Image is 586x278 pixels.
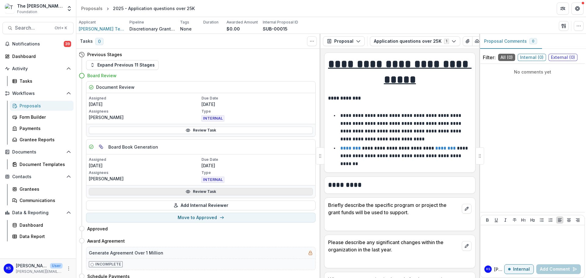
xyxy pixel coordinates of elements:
p: Duration [203,20,219,25]
p: Applicant [79,20,96,25]
a: Tasks [10,76,74,86]
button: Toggle View Cancelled Tasks [307,36,317,46]
button: More [65,265,72,272]
p: Internal [513,267,530,272]
p: Type [201,109,313,114]
div: Proposals [20,103,69,109]
div: Kate Sorestad [6,266,11,270]
a: Payments [10,123,74,133]
span: INTERNAL [201,177,224,183]
p: [PERSON_NAME][EMAIL_ADDRESS][DOMAIN_NAME] [16,269,63,274]
span: 0 [532,39,534,43]
p: [PERSON_NAME] [16,262,48,269]
h4: Board Review [87,72,117,79]
button: Open Data & Reporting [2,208,74,218]
p: Assignees [89,109,200,114]
button: Underline [493,216,500,224]
button: Align Center [565,216,573,224]
button: Internal [504,264,534,274]
p: [PERSON_NAME] [89,114,200,121]
p: Type [201,170,313,175]
span: Data & Reporting [12,210,64,215]
p: [PERSON_NAME] [494,266,504,273]
a: Form Builder [10,112,74,122]
p: Tags [180,20,189,25]
h3: Tasks [80,39,93,44]
p: Incomplete [95,262,121,267]
button: Strike [511,216,518,224]
button: Application questions over 25K1 [370,36,460,46]
div: Form Builder [20,114,69,120]
span: 39 [64,41,71,47]
p: Due Date [201,96,313,101]
div: Tasks [20,78,69,84]
a: Grantee Reports [10,135,74,145]
div: Proposals [81,5,103,12]
button: Expand Previous 11 Stages [86,60,159,70]
a: Proposals [10,101,74,111]
button: edit [462,241,472,251]
p: Discretionary Grants Pipeline [129,26,175,32]
button: Move to Approved [86,213,316,222]
p: No comments yet [483,69,582,75]
div: Document Templates [20,161,69,168]
div: Data Report [20,233,69,240]
p: SUB-00015 [263,26,288,32]
button: Partners [557,2,569,15]
a: Grantees [10,184,74,194]
button: Align Left [556,216,563,224]
p: Assigned [89,157,200,162]
button: View Attached Files [463,36,472,46]
span: Documents [12,150,64,155]
div: The [PERSON_NAME] Foundation Workflow Sandbox [17,3,63,9]
a: Communications [10,195,74,205]
button: Italicize [502,216,509,224]
h4: Award Agreement [87,238,125,244]
h4: Approved [87,226,108,232]
p: [DATE] [89,162,200,169]
span: INTERNAL [201,115,224,121]
button: Heading 1 [520,216,527,224]
span: Search... [15,25,51,31]
p: Pipeline [129,20,144,25]
p: Filter: [483,54,496,61]
span: Internal ( 0 ) [518,54,546,61]
div: Dashboard [20,222,69,228]
button: edit [462,204,472,214]
p: Due Date [201,157,313,162]
span: Foundation [17,9,37,15]
p: None [180,26,192,32]
div: Dashboard [12,53,69,60]
button: Heading 2 [529,216,536,224]
nav: breadcrumb [79,4,197,13]
h4: Previous Stages [87,51,122,58]
button: Add Internal Reviewer [86,200,316,210]
span: All ( 0 ) [498,54,515,61]
p: [DATE] [89,101,200,107]
button: Bullet List [538,216,545,224]
div: Payments [20,125,69,132]
p: Assigned [89,96,200,101]
p: [PERSON_NAME] [89,175,200,182]
a: Dashboard [10,220,74,230]
button: Proposal [323,36,365,46]
button: Open entity switcher [65,2,74,15]
a: Data Report [10,231,74,241]
span: Activity [12,66,64,71]
h5: Board Book Generation [108,144,158,150]
h5: Document Review [96,84,135,90]
a: Document Templates [10,159,74,169]
button: Open Contacts [2,172,74,182]
p: Internal Proposal ID [263,20,298,25]
span: External ( 0 ) [548,54,577,61]
h5: Generate Agreement Over 1 Million [89,250,163,256]
p: [DATE] [201,162,313,169]
img: The Frist Foundation Workflow Sandbox [5,4,15,13]
span: Contacts [12,174,64,179]
div: 2025 - Application questions over 25K [113,5,195,12]
button: Bold [484,216,491,224]
div: Ctrl + K [53,25,68,31]
a: Proposals [79,4,105,13]
button: Add Comment [536,264,581,274]
button: View dependent tasks [96,142,106,152]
